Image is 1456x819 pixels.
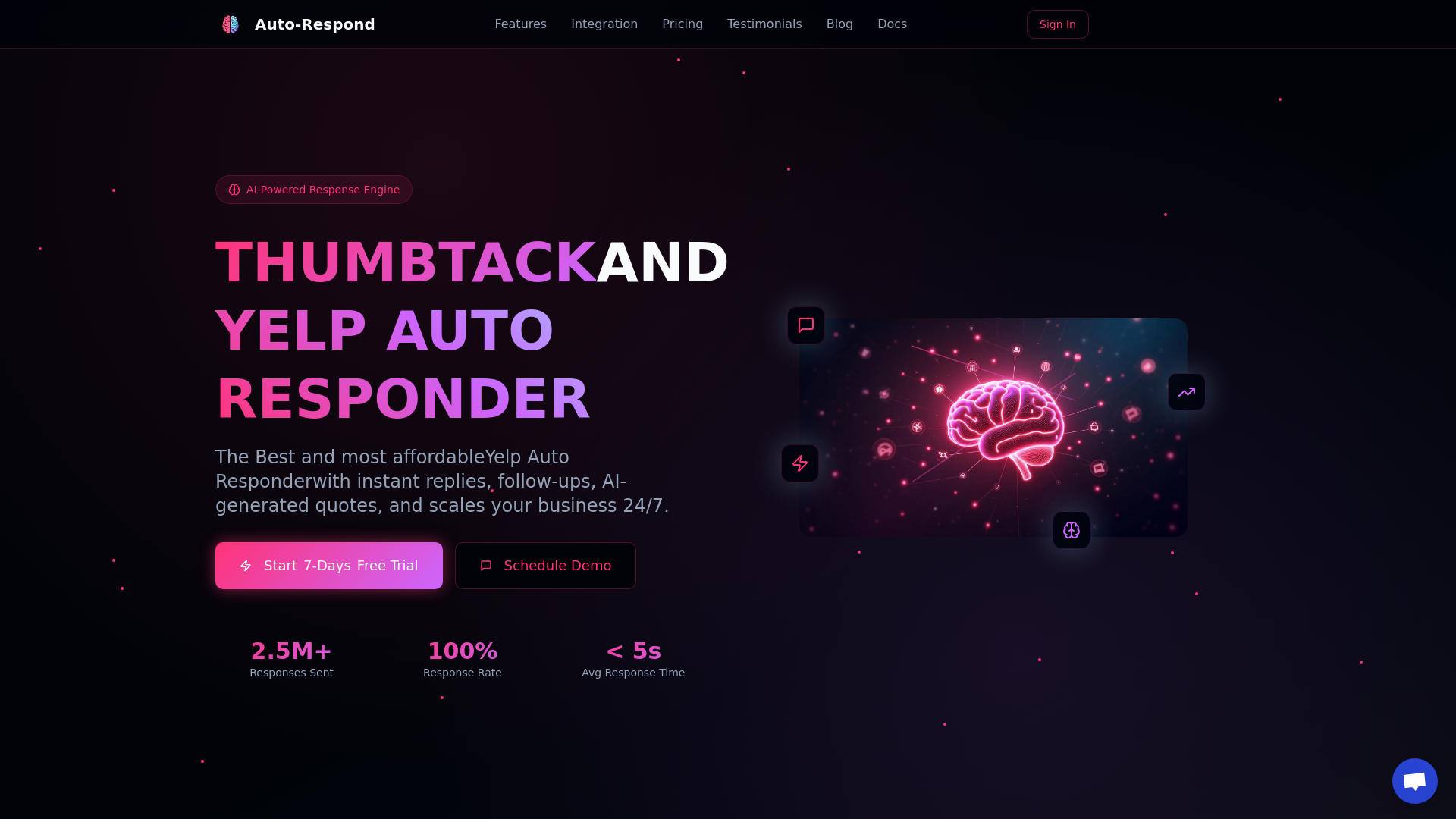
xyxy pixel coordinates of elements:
iframe: Sign in with Google Button [1094,8,1248,42]
a: Pricing [662,15,703,33]
span: AI-Powered Response Engine [246,182,400,197]
a: Features [494,15,547,33]
a: Sign In [1027,10,1089,39]
a: Auto-Respond LogoAuto-Respond [215,9,375,39]
div: < 5s [557,638,710,665]
span: THUMBTACK [215,231,596,294]
span: 7-Days [303,555,351,576]
p: The Best and most affordable with instant replies, follow-ups, AI-generated quotes, and scales yo... [215,445,710,518]
img: Auto-Respond Logo [221,15,240,33]
a: Testimonials [727,15,802,33]
div: Responses Sent [215,665,368,680]
span: Yelp Auto Responder [215,447,570,492]
div: 2.5M+ [215,638,368,665]
span: AND [596,231,730,294]
div: Auto-Respond [255,14,375,35]
div: Avg Response Time [557,665,710,680]
div: Response Rate [386,665,538,680]
div: Open chat [1392,758,1438,804]
img: AI Neural Network Brain [799,318,1188,537]
a: Integration [571,15,638,33]
a: Start7-DaysFree Trial [215,542,443,589]
h1: YELP AUTO RESPONDER [215,297,710,433]
div: 100% [386,638,538,665]
button: Schedule Demo [455,542,637,589]
a: Docs [877,15,907,33]
a: Blog [827,15,853,33]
